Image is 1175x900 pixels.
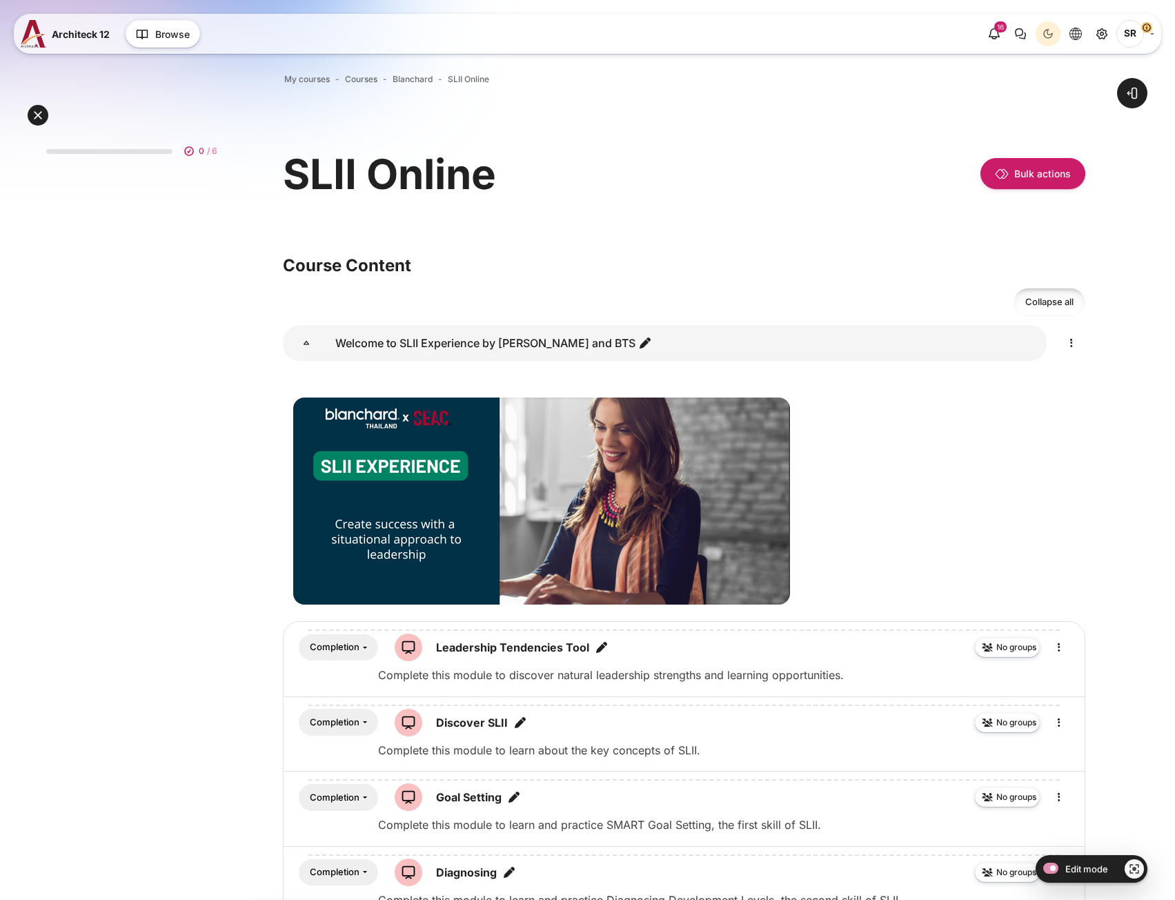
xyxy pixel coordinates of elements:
a: Diagnosing [436,864,497,881]
div: Show notification window with 16 new notifications [982,21,1007,46]
a: Blanchard [393,73,433,86]
img: SCORM package icon [395,709,422,736]
i: Edit title [507,790,521,804]
span: Edit mode [1065,863,1108,874]
span: Songklod Riraroengjaratsaeng [1116,20,1144,48]
i: Edit title [513,716,527,730]
button: Completion [299,634,378,661]
span: Collapse [299,336,313,350]
a: A12 A12 Architeck 12 [21,20,115,48]
i: Edit [1051,639,1067,656]
div: 16 [994,21,1007,32]
button: No groups [975,638,1040,657]
span: Bulk actions [1014,166,1071,181]
h1: SLII Online [283,147,496,201]
a: Site administration [1089,21,1114,46]
button: No groups [975,863,1040,882]
button: No groups [975,787,1040,807]
i: Edit title [502,865,516,879]
button: There are 0 unread conversations [1008,21,1033,46]
p: Complete this module to discover natural leadership strengths and learning opportunities. [378,667,1073,683]
img: No groups [981,716,994,729]
span: Browse [155,27,190,41]
img: No groups [981,791,994,803]
i: Edit title [595,640,609,654]
a: Edit [1045,709,1073,736]
button: Completion [299,859,378,886]
a: Leadership Tendencies Tool [436,639,589,656]
a: My courses [284,73,330,86]
button: Bulk actions [980,158,1085,189]
div: Completion requirements for Diagnosing [299,859,378,886]
a: Discover SLII [436,714,508,731]
img: A12 [21,20,46,48]
a: Edit [1045,634,1073,661]
h3: Course Content [283,255,1085,276]
span: Collapse all [1025,295,1074,309]
span: 0 [199,145,204,157]
div: Completion requirements for Discover SLII [299,709,378,736]
button: Light Mode Dark Mode [1036,21,1060,46]
a: Courses [345,73,377,86]
button: Completion [299,784,378,811]
a: Welcome to SLII Experience by Blanchard and BTS [283,325,330,361]
span: / 6 [207,145,217,157]
a: Edit [1058,329,1085,357]
a: Edit [1045,783,1073,811]
a: 0 / 6 [35,130,234,165]
div: Completion requirements for Leadership Tendencies Tool [299,634,378,661]
img: SCORM package icon [395,859,422,886]
span: No groups [996,866,1036,879]
a: Goal Setting [436,789,502,805]
div: Dark Mode [1038,23,1058,44]
a: User menu [1116,20,1154,48]
button: Languages [1063,21,1088,46]
button: Browse [126,20,200,48]
a: Welcome to SLII Experience by [PERSON_NAME] and BTS [335,336,652,350]
span: No groups [996,791,1036,803]
img: b1a1e7a093bf47d4cbe7cadae1d5713065ad1d5265f086baa3a5101b3ee46bd1096ca37ee5173b9581b5457adac3e50e3... [293,398,790,605]
i: Edit [1063,335,1080,351]
img: No groups [981,866,994,879]
button: No groups [975,713,1040,732]
i: Edit [1051,789,1067,805]
a: SLII Online [448,73,489,86]
i: Edit [1051,714,1067,731]
a: Collapse all [1014,288,1085,316]
img: No groups [981,641,994,654]
img: SCORM package icon [395,783,422,811]
p: Complete this module to learn about the key concepts of SLII. [378,742,1073,759]
span: No groups [996,641,1036,654]
i: Edit section name [638,336,652,350]
div: Completion requirements for Goal Setting [299,784,378,811]
a: Show/Hide - Region [1125,859,1144,879]
img: SCORM package icon [395,634,422,661]
span: Architeck 12 [52,27,110,41]
button: Completion [299,709,378,736]
nav: Navigation bar [283,70,1085,88]
p: Complete this module to learn and practice SMART Goal Setting, the first skill of SLII. [378,816,1073,833]
span: No groups [996,716,1036,729]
